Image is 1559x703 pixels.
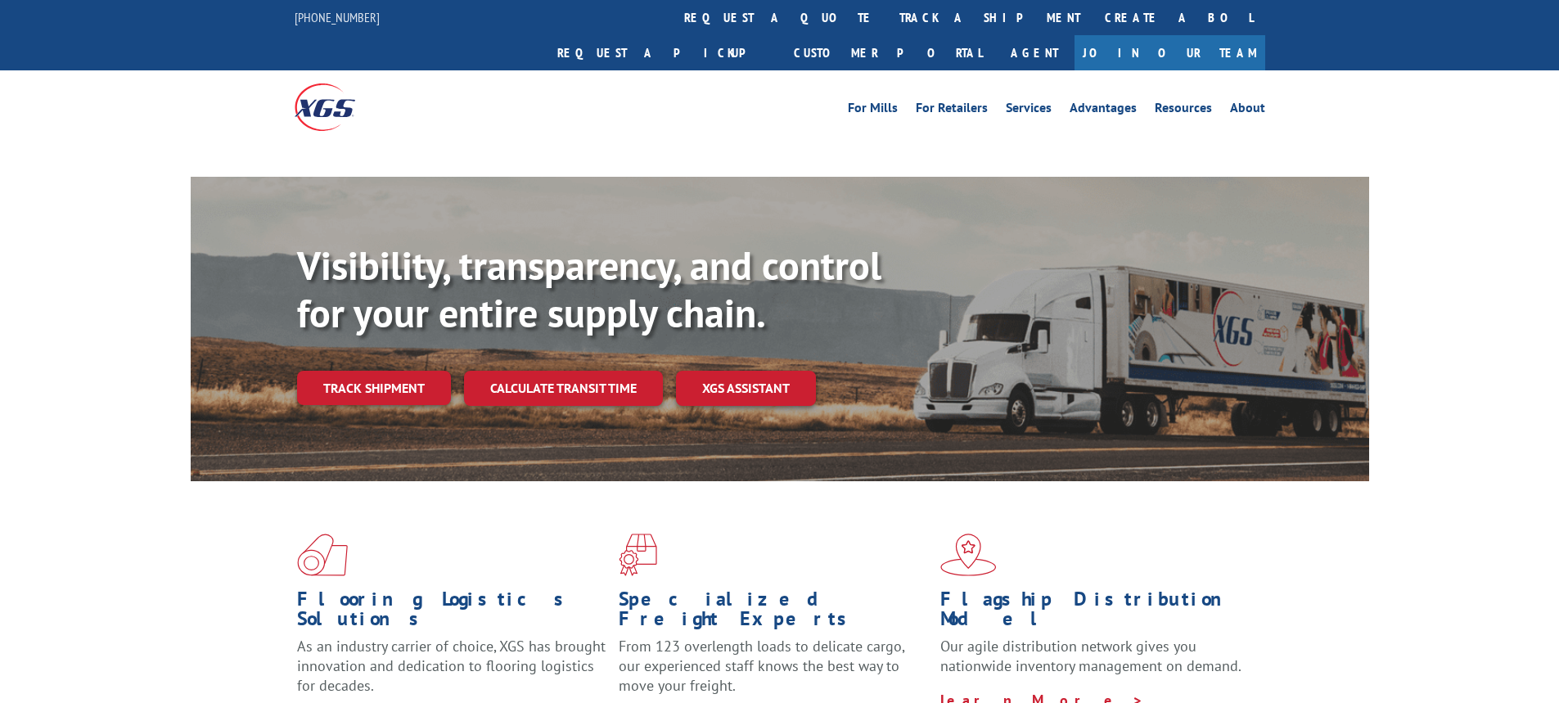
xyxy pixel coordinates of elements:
[782,35,994,70] a: Customer Portal
[1075,35,1265,70] a: Join Our Team
[676,371,816,406] a: XGS ASSISTANT
[464,371,663,406] a: Calculate transit time
[545,35,782,70] a: Request a pickup
[1230,101,1265,119] a: About
[297,534,348,576] img: xgs-icon-total-supply-chain-intelligence-red
[619,589,928,637] h1: Specialized Freight Experts
[1006,101,1052,119] a: Services
[940,589,1250,637] h1: Flagship Distribution Model
[994,35,1075,70] a: Agent
[940,637,1241,675] span: Our agile distribution network gives you nationwide inventory management on demand.
[916,101,988,119] a: For Retailers
[940,534,997,576] img: xgs-icon-flagship-distribution-model-red
[297,589,606,637] h1: Flooring Logistics Solutions
[1155,101,1212,119] a: Resources
[1070,101,1137,119] a: Advantages
[295,9,380,25] a: [PHONE_NUMBER]
[297,240,881,338] b: Visibility, transparency, and control for your entire supply chain.
[848,101,898,119] a: For Mills
[297,371,451,405] a: Track shipment
[297,637,606,695] span: As an industry carrier of choice, XGS has brought innovation and dedication to flooring logistics...
[619,534,657,576] img: xgs-icon-focused-on-flooring-red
